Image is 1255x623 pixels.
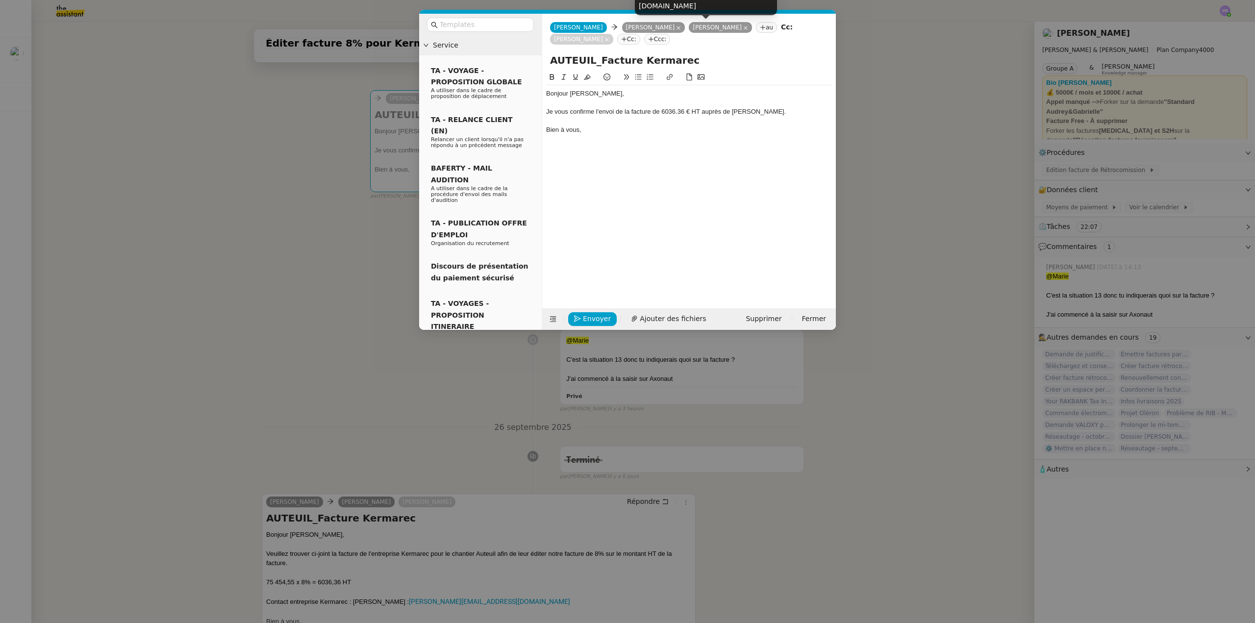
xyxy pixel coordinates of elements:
[622,22,685,33] nz-tag: [PERSON_NAME]
[431,219,527,238] span: TA - PUBLICATION OFFRE D'EMPLOI
[431,240,509,247] span: Organisation du recrutement
[431,87,506,100] span: A utiliser dans le cadre de proposition de déplacement
[568,312,617,326] button: Envoyer
[546,125,832,134] div: Bien à vous,
[433,40,538,51] span: Service
[431,67,522,86] span: TA - VOYAGE - PROPOSITION GLOBALE
[550,34,613,45] nz-tag: [PERSON_NAME]
[746,313,781,324] span: Supprimer
[546,107,832,116] div: Je vous confirme l'envoi de la facture de 6036.36 € HT auprès de [PERSON_NAME].
[617,34,640,45] nz-tag: Cc:
[431,185,508,203] span: A utiliser dans le cadre de la procédure d'envoi des mails d'audition
[740,312,787,326] button: Supprimer
[625,312,712,326] button: Ajouter des fichiers
[756,22,777,33] nz-tag: au
[554,24,603,31] span: [PERSON_NAME]
[644,34,671,45] nz-tag: Ccc:
[431,116,513,135] span: TA - RELANCE CLIENT (EN)
[431,164,492,183] span: BAFERTY - MAIL AUDITION
[689,22,752,33] nz-tag: [PERSON_NAME]
[781,23,793,31] strong: Cc:
[419,36,542,55] div: Service
[431,299,489,330] span: TA - VOYAGES - PROPOSITION ITINERAIRE
[640,313,706,324] span: Ajouter des fichiers
[802,313,826,324] span: Fermer
[583,313,611,324] span: Envoyer
[431,136,524,149] span: Relancer un client lorsqu'il n'a pas répondu à un précédent message
[440,19,528,30] input: Templates
[796,312,832,326] button: Fermer
[550,53,828,68] input: Subject
[546,89,832,98] div: Bonjour [PERSON_NAME],
[431,262,528,281] span: Discours de présentation du paiement sécurisé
